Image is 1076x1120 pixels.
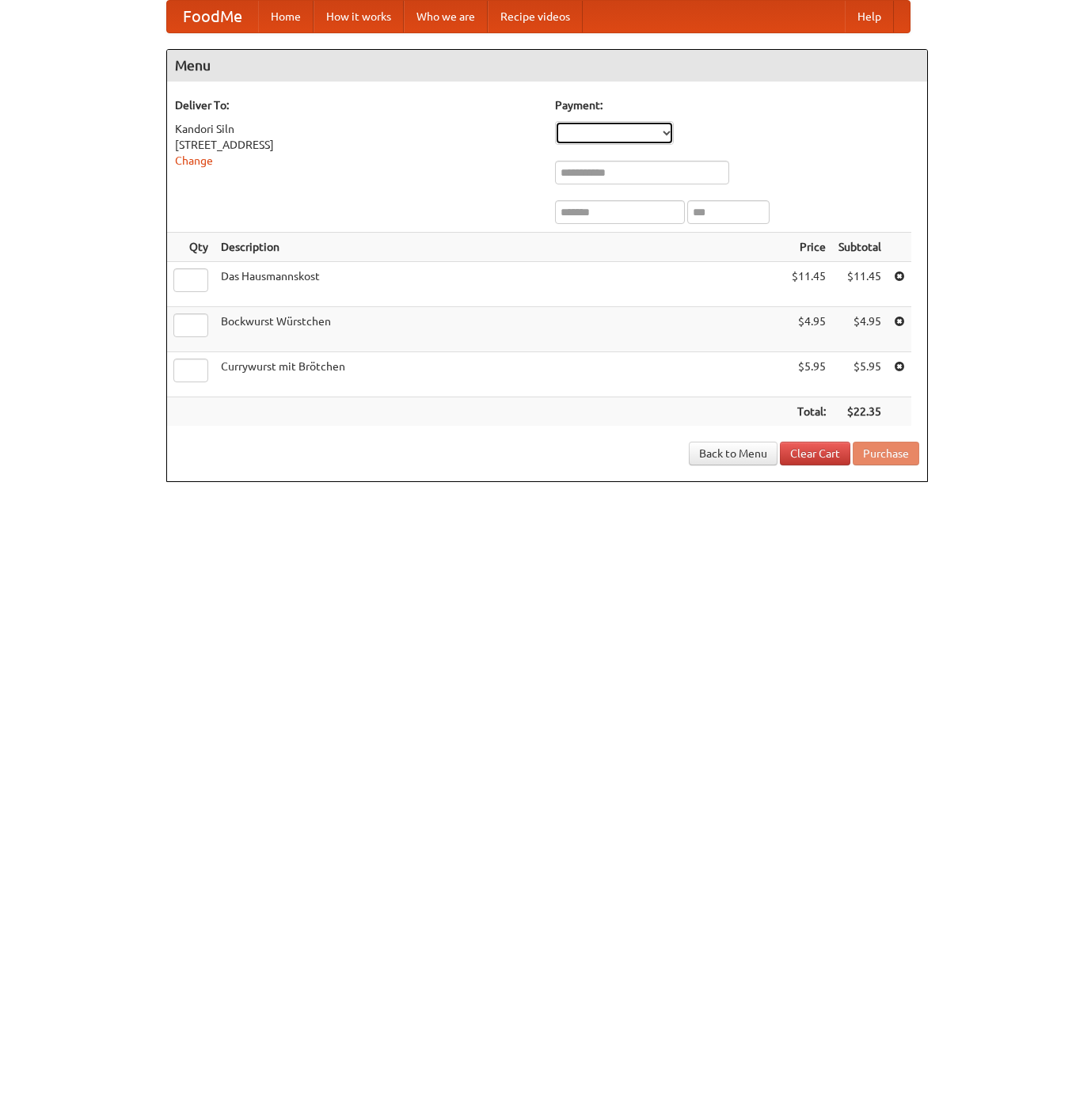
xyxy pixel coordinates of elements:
td: $11.45 [832,262,888,307]
a: Home [258,1,314,32]
th: Price [785,233,832,262]
td: Currywurst mit Brötchen [215,352,785,397]
a: Who we are [404,1,488,32]
div: [STREET_ADDRESS] [175,137,539,153]
button: Purchase [853,442,919,465]
a: How it works [314,1,404,32]
a: FoodMe [167,1,258,32]
td: $4.95 [832,307,888,352]
td: Bockwurst Würstchen [215,307,785,352]
td: $5.95 [785,352,832,397]
td: $4.95 [785,307,832,352]
a: Change [175,154,213,167]
a: Clear Cart [780,442,850,465]
th: Description [215,233,785,262]
th: Total: [785,397,832,427]
td: Das Hausmannskost [215,262,785,307]
a: Recipe videos [488,1,583,32]
th: $22.35 [832,397,888,427]
h5: Deliver To: [175,97,539,113]
td: $11.45 [785,262,832,307]
a: Back to Menu [689,442,778,465]
a: Help [845,1,894,32]
th: Qty [167,233,215,262]
th: Subtotal [832,233,888,262]
div: Kandori Siln [175,121,539,137]
h4: Menu [167,50,927,82]
h5: Payment: [555,97,919,113]
td: $5.95 [832,352,888,397]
